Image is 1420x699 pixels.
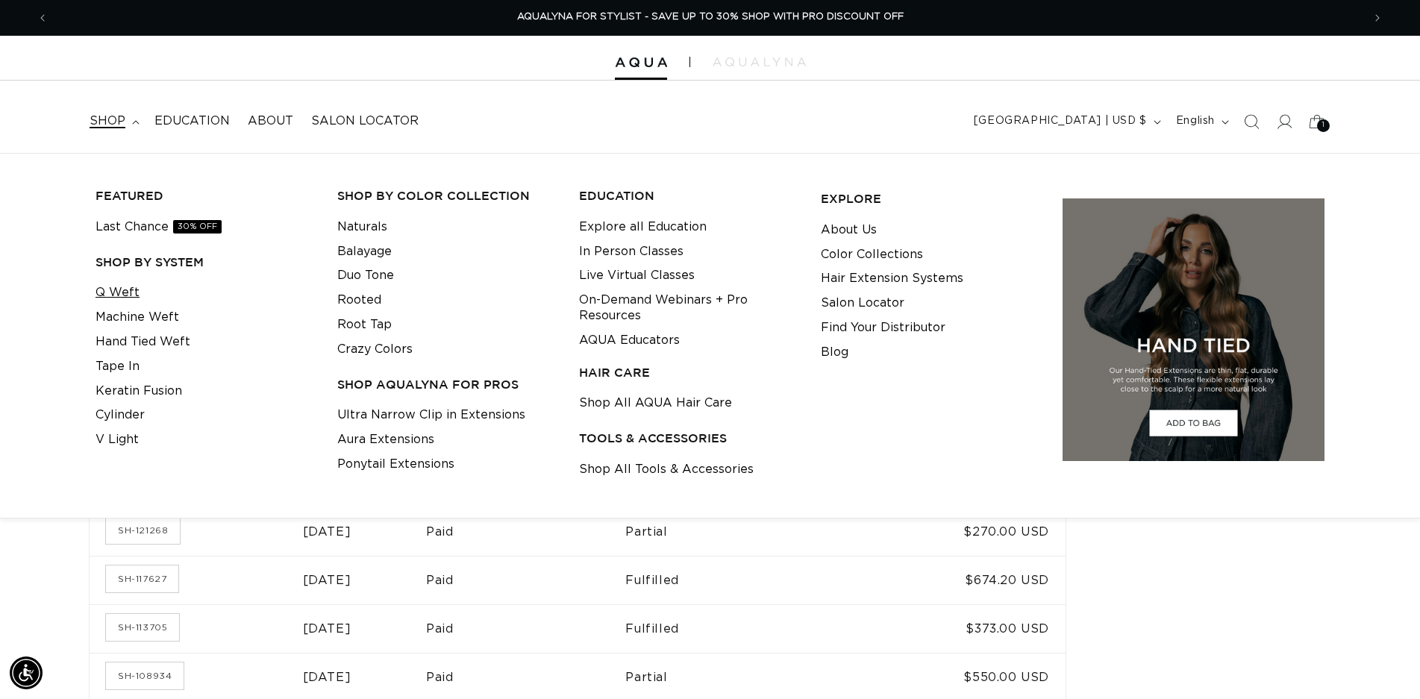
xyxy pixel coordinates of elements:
h3: EXPLORE [821,191,1039,207]
a: Balayage [337,239,392,264]
img: aqualyna.com [713,57,806,66]
a: Ultra Narrow Clip in Extensions [337,403,525,427]
td: Fulfilled [625,556,864,604]
td: Paid [426,604,625,653]
h3: Shop by Color Collection [337,188,556,204]
td: Paid [426,556,625,604]
a: Shop All Tools & Accessories [579,457,754,482]
img: Aqua Hair Extensions [615,57,667,68]
a: AQUA Educators [579,328,680,353]
td: Partial [625,507,864,556]
a: About [239,104,302,138]
summary: shop [81,104,146,138]
td: $674.20 USD [865,556,1066,604]
a: Aura Extensions [337,427,434,452]
button: Next announcement [1361,4,1394,32]
iframe: Chat Widget [1345,627,1420,699]
td: Paid [426,507,625,556]
a: Order number SH-121268 [106,517,180,544]
td: $373.00 USD [865,604,1066,653]
a: Ponytail Extensions [337,452,454,477]
span: English [1176,113,1215,129]
a: Blog [821,340,848,365]
a: Machine Weft [96,305,179,330]
h3: HAIR CARE [579,365,798,380]
span: [GEOGRAPHIC_DATA] | USD $ [974,113,1147,129]
time: [DATE] [303,623,351,635]
summary: Search [1235,105,1268,138]
td: Fulfilled [625,604,864,653]
a: Keratin Fusion [96,379,182,404]
h3: TOOLS & ACCESSORIES [579,430,798,446]
a: Color Collections [821,242,923,267]
span: Education [154,113,230,129]
a: Tape In [96,354,140,379]
a: Rooted [337,288,381,313]
button: Previous announcement [26,4,59,32]
a: On-Demand Webinars + Pro Resources [579,288,798,328]
a: Q Weft [96,280,140,305]
a: Find Your Distributor [821,316,945,340]
a: In Person Classes [579,239,684,264]
td: $270.00 USD [865,507,1066,556]
time: [DATE] [303,526,351,538]
a: Hand Tied Weft [96,330,190,354]
h3: SHOP BY SYSTEM [96,254,314,270]
a: Naturals [337,215,387,239]
time: [DATE] [303,574,351,586]
a: Order number SH-113705 [106,614,179,641]
a: Last Chance30% OFF [96,215,222,239]
div: Accessibility Menu [10,656,43,689]
span: shop [90,113,125,129]
a: Duo Tone [337,263,394,288]
a: About Us [821,218,877,242]
time: [DATE] [303,671,351,683]
button: [GEOGRAPHIC_DATA] | USD $ [965,107,1167,136]
button: English [1167,107,1235,136]
a: V Light [96,427,139,452]
a: Live Virtual Classes [579,263,695,288]
span: 1 [1322,119,1325,132]
span: About [248,113,293,129]
h3: Shop AquaLyna for Pros [337,377,556,392]
span: Salon Locator [311,113,419,129]
a: Order number SH-117627 [106,565,178,592]
span: 30% OFF [173,220,222,233]
a: Explore all Education [579,215,707,239]
h3: EDUCATION [579,188,798,204]
a: Hair Extension Systems [821,266,963,291]
a: Salon Locator [302,104,428,138]
a: Shop All AQUA Hair Care [579,391,732,416]
a: Order number SH-108934 [106,662,184,689]
a: Crazy Colors [337,337,413,362]
span: AQUALYNA FOR STYLIST - SAVE UP TO 30% SHOP WITH PRO DISCOUNT OFF [517,12,904,22]
a: Salon Locator [821,291,904,316]
a: Cylinder [96,403,145,427]
h3: FEATURED [96,188,314,204]
a: Root Tap [337,313,392,337]
a: Education [146,104,239,138]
